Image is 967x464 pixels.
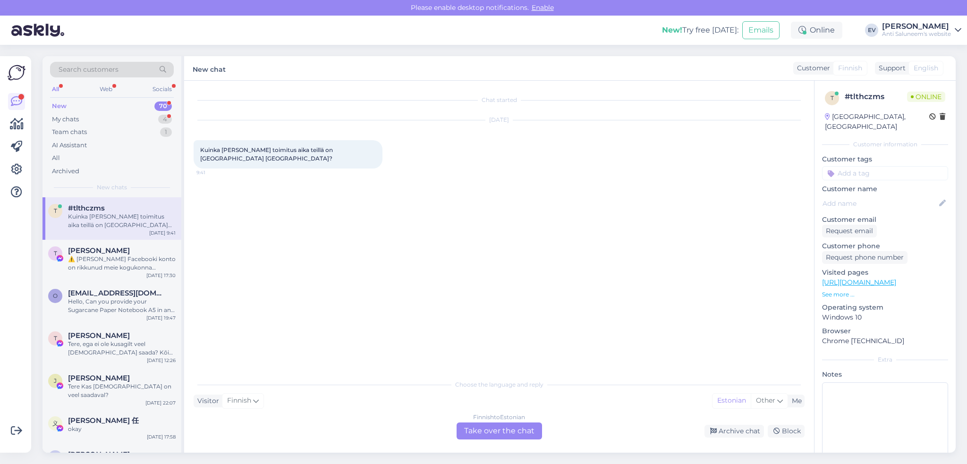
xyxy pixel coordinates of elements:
span: #tlthczms [68,204,105,212]
div: [DATE] 12:26 [147,357,176,364]
div: Choose the language and reply [194,380,805,389]
div: Customer [793,63,830,73]
p: Customer phone [822,241,948,251]
div: Chat started [194,96,805,104]
div: Team chats [52,127,87,137]
div: Block [768,425,805,438]
div: AI Assistant [52,141,87,150]
div: 4 [158,115,172,124]
div: Customer information [822,140,948,149]
div: My chats [52,115,79,124]
div: Hello, Can you provide your Sugarcane Paper Notebook A5 in an unlined (blank) version? The produc... [68,297,176,314]
span: T [54,335,57,342]
span: Eliza Adamska [68,450,130,459]
div: New [52,101,67,111]
div: [DATE] 9:41 [149,229,176,236]
div: Visitor [194,396,219,406]
span: o [53,292,58,299]
input: Add name [823,198,937,209]
input: Add a tag [822,166,948,180]
span: Triin Mägi [68,331,130,340]
div: [DATE] 17:58 [147,433,176,440]
div: [PERSON_NAME] [882,23,951,30]
div: okay [68,425,176,433]
span: 9:41 [196,169,232,176]
p: Chrome [TECHNICAL_ID] [822,336,948,346]
div: Anti Saluneem's website [882,30,951,38]
div: Try free [DATE]: [662,25,738,36]
div: [DATE] 22:07 [145,399,176,406]
div: Estonian [713,394,751,408]
span: Finnish [227,396,251,406]
div: 70 [154,101,172,111]
span: Finnish [838,63,862,73]
div: Finnish to Estonian [473,413,525,422]
span: Other [756,396,775,405]
p: Notes [822,370,948,380]
div: Take over the chat [457,422,542,439]
p: Browser [822,326,948,336]
div: Tere, ega ei ole kusagilt veel [DEMOGRAPHIC_DATA] saada? Kõik läksid välja [68,340,176,357]
div: Online [791,22,842,39]
div: Support [875,63,906,73]
div: [GEOGRAPHIC_DATA], [GEOGRAPHIC_DATA] [825,112,929,132]
span: Search customers [59,65,119,75]
p: Windows 10 [822,312,948,322]
span: t [54,207,57,214]
span: otopix@gmail.com [68,289,166,297]
div: Request phone number [822,251,908,264]
a: [URL][DOMAIN_NAME] [822,278,896,287]
div: Extra [822,355,948,364]
div: [DATE] 17:30 [146,272,176,279]
div: All [52,153,60,163]
label: New chat [193,62,226,75]
p: See more ... [822,290,948,299]
div: Request email [822,225,877,237]
p: Customer name [822,184,948,194]
img: Askly Logo [8,64,25,82]
div: EV [865,24,878,37]
div: ⚠️ [PERSON_NAME] Facebooki konto on rikkunud meie kogukonna standardeid. Meie süsteem on saanud p... [68,255,176,272]
b: New! [662,25,682,34]
span: Jaanika Palmik [68,374,130,382]
a: [PERSON_NAME]Anti Saluneem's website [882,23,961,38]
span: J [54,377,57,384]
div: Socials [151,83,174,95]
div: Archive chat [704,425,764,438]
span: Enable [529,3,557,12]
div: 1 [160,127,172,137]
div: All [50,83,61,95]
button: Emails [742,21,780,39]
span: English [914,63,938,73]
span: t [831,94,834,101]
p: Operating system [822,303,948,312]
p: Visited pages [822,268,948,278]
span: T [54,250,57,257]
div: Web [98,83,114,95]
span: 义 [52,420,58,427]
span: Kuinka [PERSON_NAME] toimitus aika teillä on [GEOGRAPHIC_DATA] [GEOGRAPHIC_DATA]? [200,146,334,162]
span: Tom Haja [68,246,130,255]
div: # tlthczms [845,91,907,102]
div: Archived [52,167,79,176]
p: Customer tags [822,154,948,164]
span: Online [907,92,945,102]
p: Customer email [822,215,948,225]
div: Tere Kas [DEMOGRAPHIC_DATA] on veel saadaval? [68,382,176,399]
div: Me [788,396,802,406]
div: [DATE] [194,116,805,124]
div: [DATE] 19:47 [146,314,176,321]
span: 义平 任 [68,416,139,425]
div: Kuinka [PERSON_NAME] toimitus aika teillä on [GEOGRAPHIC_DATA] [GEOGRAPHIC_DATA]? [68,212,176,229]
span: New chats [97,183,127,192]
